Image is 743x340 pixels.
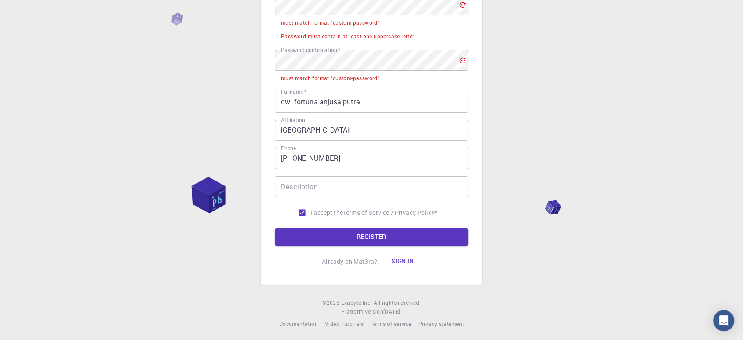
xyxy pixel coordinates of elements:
div: must match format "custom-password" [281,18,379,27]
a: Terms of Service / Privacy Policy* [343,208,437,217]
label: Phone [281,144,296,152]
label: Fullname [281,88,306,96]
label: Affiliation [281,116,305,124]
span: Platform version [341,307,383,316]
span: [DATE] . [383,308,402,315]
label: Password confirmation [281,46,340,54]
a: Documentation [279,320,318,329]
a: Exabyte Inc. [341,299,372,307]
span: All rights reserved. [374,299,421,307]
span: Exabyte Inc. [341,299,372,306]
span: Documentation [279,320,318,327]
span: Terms of service [371,320,411,327]
div: Open Intercom Messenger [713,310,734,331]
span: Video Tutorials [325,320,364,327]
a: Video Tutorials [325,320,364,329]
p: Already on Mat3ra? [322,257,377,266]
a: Terms of service [371,320,411,329]
span: I accept the [310,208,343,217]
p: Terms of Service / Privacy Policy * [343,208,437,217]
div: must match format "custom-password" [281,74,379,83]
div: Password must contain at least one uppercase letter [281,32,414,41]
button: Sign in [384,253,421,270]
span: © 2025 [322,299,341,307]
span: Privacy statement [418,320,464,327]
a: [DATE]. [383,307,402,316]
button: REGISTER [275,228,468,246]
a: Privacy statement [418,320,464,329]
